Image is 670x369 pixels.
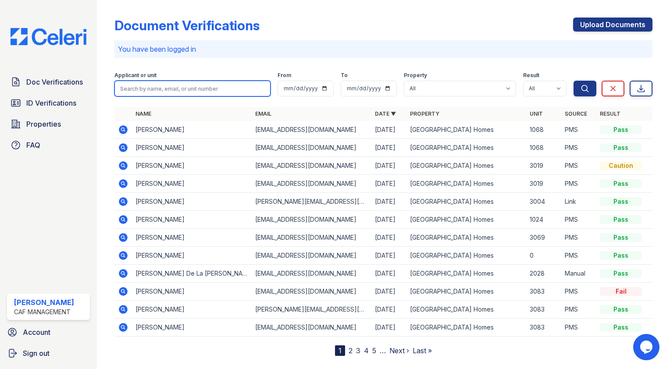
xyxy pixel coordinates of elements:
td: [PERSON_NAME] [132,193,252,211]
td: [GEOGRAPHIC_DATA] Homes [406,283,526,301]
div: CAF Management [14,308,74,316]
a: Properties [7,115,90,133]
td: [PERSON_NAME] De La [PERSON_NAME] [132,265,252,283]
td: 1068 [526,139,561,157]
td: 1024 [526,211,561,229]
td: PMS [561,283,596,301]
span: Account [23,327,50,337]
label: Property [404,72,427,79]
td: [EMAIL_ADDRESS][DOMAIN_NAME] [252,121,371,139]
a: Upload Documents [573,18,652,32]
td: 3083 [526,319,561,337]
td: [GEOGRAPHIC_DATA] Homes [406,139,526,157]
label: To [341,72,348,79]
td: [PERSON_NAME] [132,283,252,301]
label: Result [523,72,539,79]
span: Properties [26,119,61,129]
td: [EMAIL_ADDRESS][DOMAIN_NAME] [252,139,371,157]
td: PMS [561,211,596,229]
td: [PERSON_NAME] [132,121,252,139]
div: Caution [600,161,642,170]
td: [GEOGRAPHIC_DATA] Homes [406,157,526,175]
a: Account [4,323,93,341]
div: Document Verifications [114,18,260,33]
a: 2 [349,346,353,355]
a: Doc Verifications [7,73,90,91]
td: 3083 [526,301,561,319]
td: [DATE] [371,247,406,265]
td: PMS [561,157,596,175]
span: FAQ [26,140,40,150]
td: [PERSON_NAME] [132,229,252,247]
td: 3019 [526,157,561,175]
td: 3069 [526,229,561,247]
span: Sign out [23,348,50,358]
div: Pass [600,233,642,242]
td: [DATE] [371,139,406,157]
td: [GEOGRAPHIC_DATA] Homes [406,193,526,211]
div: Pass [600,215,642,224]
div: Pass [600,323,642,332]
td: Manual [561,265,596,283]
td: [EMAIL_ADDRESS][DOMAIN_NAME] [252,157,371,175]
td: [DATE] [371,265,406,283]
td: Link [561,193,596,211]
a: 4 [364,346,369,355]
a: Name [135,110,151,117]
td: 1068 [526,121,561,139]
td: [DATE] [371,283,406,301]
td: PMS [561,229,596,247]
div: Pass [600,251,642,260]
iframe: chat widget [633,334,661,360]
td: [PERSON_NAME][EMAIL_ADDRESS][PERSON_NAME][DOMAIN_NAME] [252,301,371,319]
td: PMS [561,121,596,139]
td: [EMAIL_ADDRESS][DOMAIN_NAME] [252,319,371,337]
a: Property [410,110,439,117]
td: [PERSON_NAME] [132,319,252,337]
img: CE_Logo_Blue-a8612792a0a2168367f1c8372b55b34899dd931a85d93a1a3d3e32e68fde9ad4.png [4,28,93,45]
td: [EMAIL_ADDRESS][DOMAIN_NAME] [252,211,371,229]
a: Result [600,110,620,117]
div: Pass [600,143,642,152]
td: [GEOGRAPHIC_DATA] Homes [406,229,526,247]
td: [GEOGRAPHIC_DATA] Homes [406,121,526,139]
td: [EMAIL_ADDRESS][DOMAIN_NAME] [252,283,371,301]
td: 2028 [526,265,561,283]
td: [EMAIL_ADDRESS][DOMAIN_NAME] [252,229,371,247]
td: [DATE] [371,121,406,139]
div: Pass [600,179,642,188]
a: 3 [356,346,360,355]
a: Unit [530,110,543,117]
td: [DATE] [371,319,406,337]
td: [PERSON_NAME] [132,139,252,157]
td: [PERSON_NAME] [132,157,252,175]
a: Last » [413,346,432,355]
span: ID Verifications [26,98,76,108]
label: Applicant or unit [114,72,157,79]
td: 3083 [526,283,561,301]
input: Search by name, email, or unit number [114,81,271,96]
div: Pass [600,305,642,314]
td: [DATE] [371,193,406,211]
a: 5 [372,346,376,355]
td: [GEOGRAPHIC_DATA] Homes [406,319,526,337]
td: [GEOGRAPHIC_DATA] Homes [406,265,526,283]
td: [DATE] [371,301,406,319]
td: [DATE] [371,211,406,229]
a: FAQ [7,136,90,154]
td: [GEOGRAPHIC_DATA] Homes [406,301,526,319]
td: [GEOGRAPHIC_DATA] Homes [406,247,526,265]
span: Doc Verifications [26,77,83,87]
span: … [380,345,386,356]
td: [PERSON_NAME] [132,211,252,229]
p: You have been logged in [118,44,649,54]
td: [EMAIL_ADDRESS][DOMAIN_NAME] [252,265,371,283]
div: Pass [600,125,642,134]
td: [PERSON_NAME] [132,247,252,265]
td: PMS [561,301,596,319]
div: Fail [600,287,642,296]
td: [GEOGRAPHIC_DATA] Homes [406,175,526,193]
td: [PERSON_NAME] [132,175,252,193]
td: [DATE] [371,157,406,175]
div: 1 [335,345,345,356]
